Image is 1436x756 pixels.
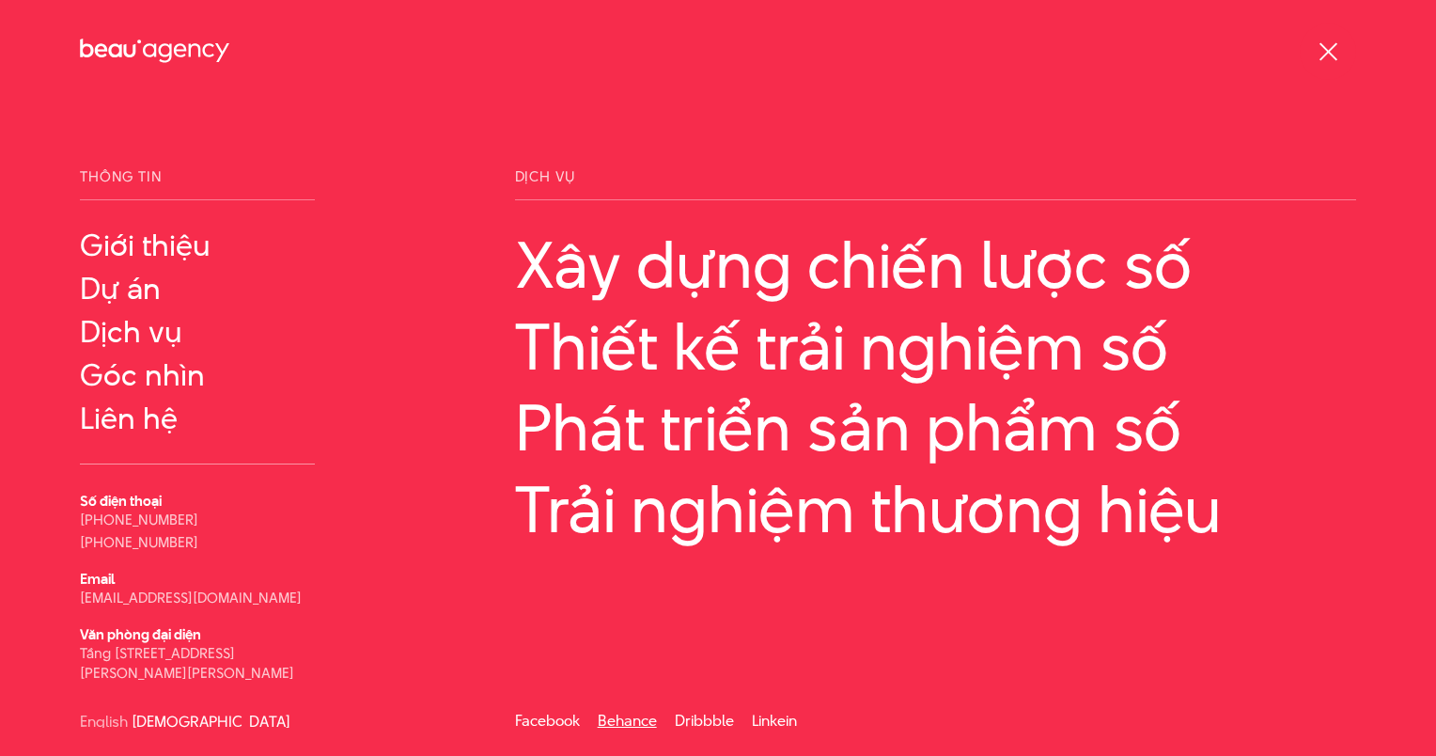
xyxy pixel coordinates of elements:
[515,310,1356,383] a: Thiết kế trải nghiệm số
[80,272,315,306] a: Dự án
[80,315,315,349] a: Dịch vụ
[80,569,115,589] b: Email
[598,710,657,732] a: Behance
[80,588,302,607] a: [EMAIL_ADDRESS][DOMAIN_NAME]
[80,169,315,200] span: Thông tin
[515,391,1356,464] a: Phát triển sản phẩm số
[80,643,315,683] p: Tầng [STREET_ADDRESS][PERSON_NAME][PERSON_NAME]
[80,402,315,435] a: Liên hệ
[80,358,315,392] a: Góc nhìn
[80,510,198,529] a: [PHONE_NUMBER]
[132,715,290,729] a: [DEMOGRAPHIC_DATA]
[80,228,315,262] a: Giới thiệu
[752,710,797,732] a: Linkein
[80,624,201,644] b: Văn phòng đại diện
[515,473,1356,545] a: Trải nghiệm thương hiệu
[515,710,580,732] a: Facebook
[515,228,1356,301] a: Xây dựng chiến lược số
[80,491,162,511] b: Số điện thoại
[675,710,734,732] a: Dribbble
[80,715,128,729] a: English
[515,169,1356,200] span: Dịch vụ
[80,532,198,552] a: [PHONE_NUMBER]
